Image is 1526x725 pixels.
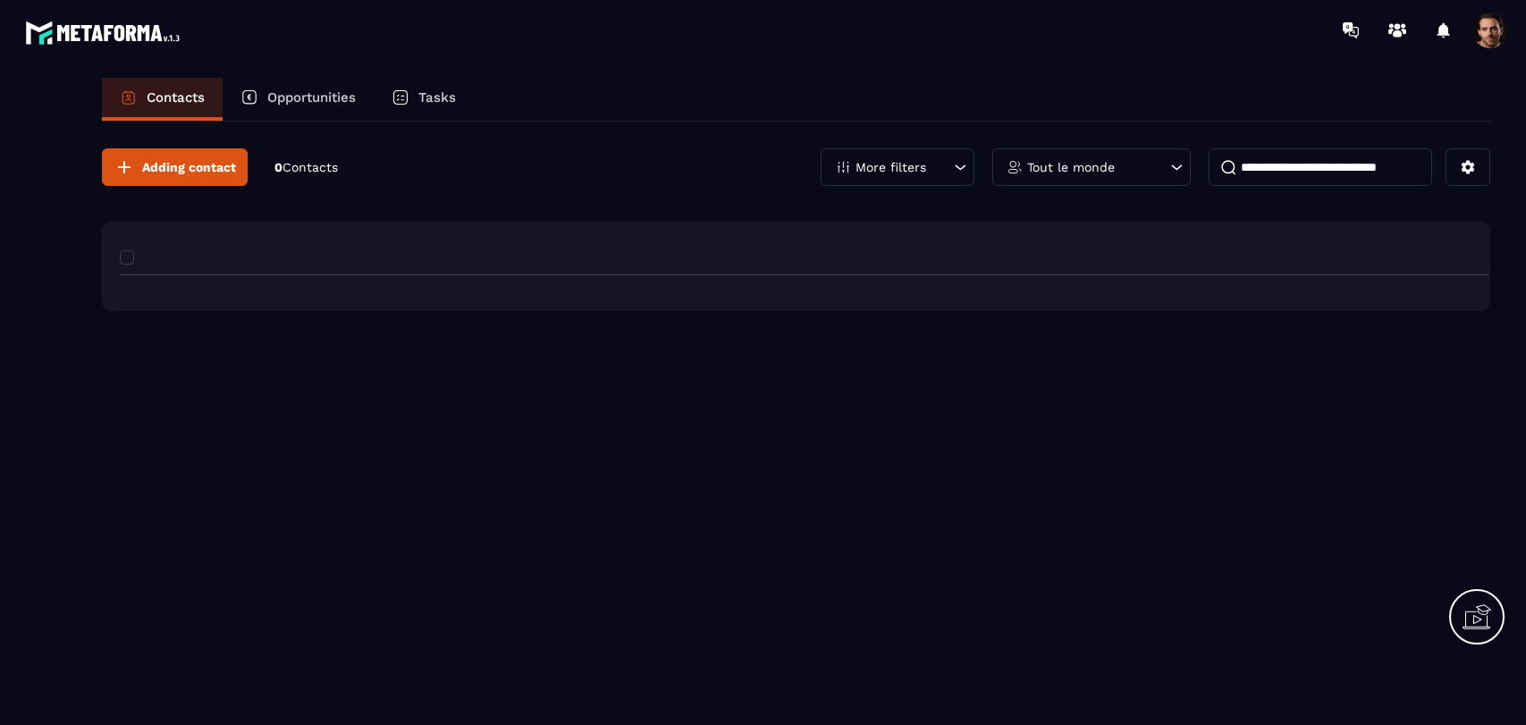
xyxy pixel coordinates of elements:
p: Tout le monde [1027,161,1115,173]
span: Contacts [282,160,338,174]
p: Contacts [147,89,205,105]
a: Opportunities [223,78,374,121]
span: Adding contact [142,158,236,176]
p: Tasks [418,89,456,105]
button: Adding contact [102,148,248,186]
p: 0 [274,159,338,176]
a: Contacts [102,78,223,121]
img: logo [25,16,186,49]
p: Opportunities [267,89,356,105]
a: Tasks [374,78,474,121]
p: More filters [856,161,926,173]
